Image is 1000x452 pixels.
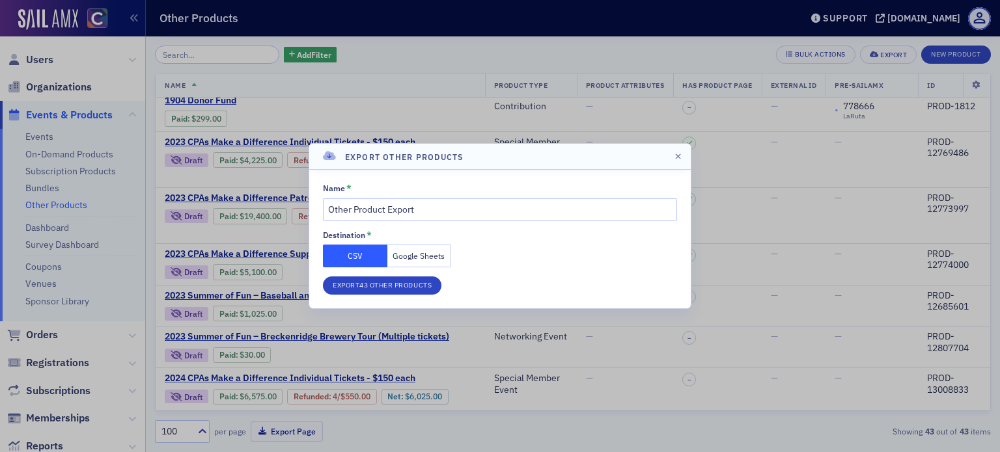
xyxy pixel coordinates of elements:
h4: Export Other Products [345,151,464,163]
abbr: This field is required [367,230,372,239]
button: Google Sheets [387,245,452,267]
abbr: This field is required [346,183,352,193]
div: Destination [323,230,365,240]
button: CSV [323,245,387,267]
button: Export43 Other Products [323,276,441,295]
div: Name [323,183,345,193]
